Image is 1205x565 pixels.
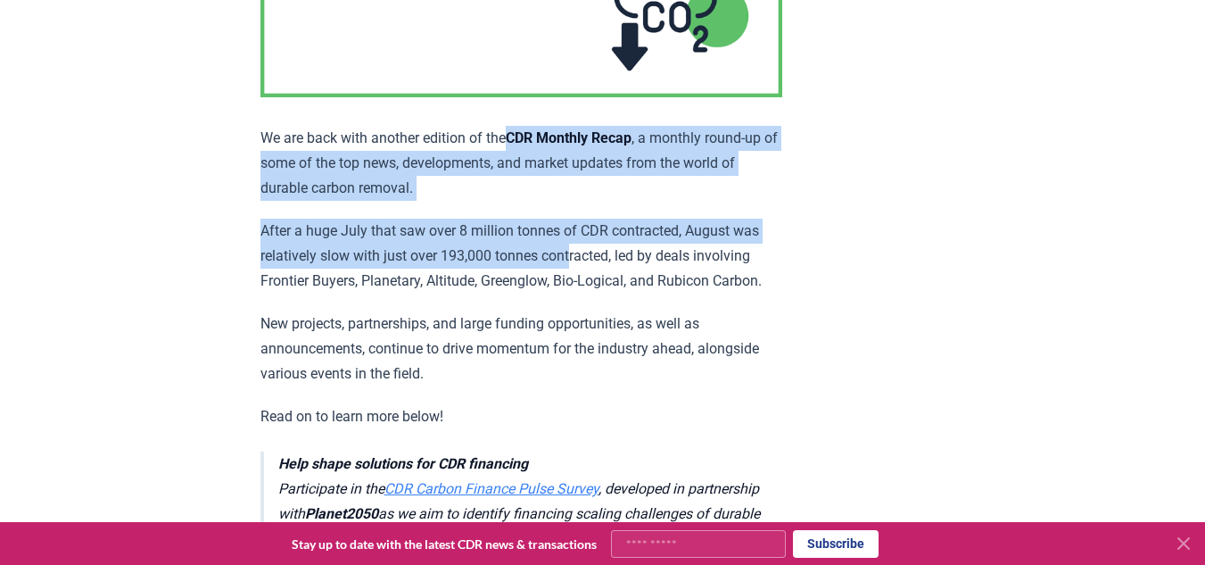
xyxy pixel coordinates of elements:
p: After a huge July that saw over 8 million tonnes of CDR contracted, August was relatively slow wi... [260,219,782,294]
p: Read on to learn more below! [260,404,782,429]
strong: Planet2050 [305,505,378,522]
a: CDR Carbon Finance Pulse Survey [384,480,598,497]
p: New projects, partnerships, and large funding opportunities, as well as announcements, continue t... [260,312,782,386]
em: Participate in the , developed in partnership with as we aim to identify financing scaling challe... [278,455,760,547]
p: We are back with another edition of the , a monthly round-up of some of the top news, development... [260,126,782,201]
strong: CDR Monthly Recap [506,129,631,146]
strong: Help shape solutions for CDR financing [278,455,528,472]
